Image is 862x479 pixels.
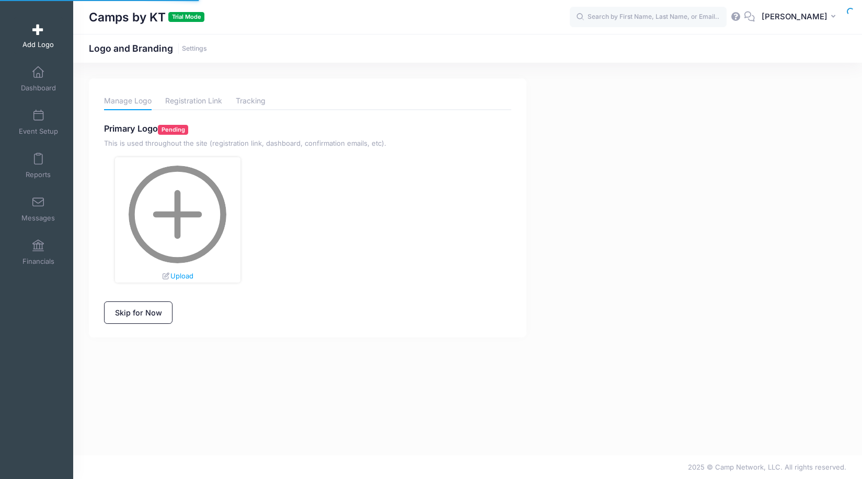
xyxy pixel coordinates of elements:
[755,5,846,29] button: [PERSON_NAME]
[14,61,63,97] a: Dashboard
[236,92,266,110] a: Tracking
[22,40,54,49] span: Add Logo
[21,214,55,223] span: Messages
[21,84,56,92] span: Dashboard
[19,127,58,136] span: Event Setup
[165,92,222,110] a: Registration Link
[14,191,63,227] a: Messages
[14,147,63,184] a: Reports
[162,272,193,280] a: Upload
[158,125,188,135] span: Pending
[104,92,152,110] a: Manage Logo
[104,301,173,324] a: Skip for Now
[89,43,207,54] h1: Logo and Branding
[14,234,63,271] a: Financials
[762,11,827,22] span: [PERSON_NAME]
[129,166,226,263] img: Main logo for Camps by KT
[89,5,204,29] h1: Camps by KT
[570,7,727,28] input: Search by First Name, Last Name, or Email...
[104,124,511,135] h4: Primary Logo
[104,138,511,149] p: This is used throughout the site (registration link, dashboard, confirmation emails, etc).
[168,12,204,22] span: Trial Mode
[22,257,54,266] span: Financials
[182,45,207,53] a: Settings
[688,463,846,471] span: 2025 © Camp Network, LLC. All rights reserved.
[14,17,63,54] a: Add Logo
[14,104,63,141] a: Event Setup
[26,170,51,179] span: Reports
